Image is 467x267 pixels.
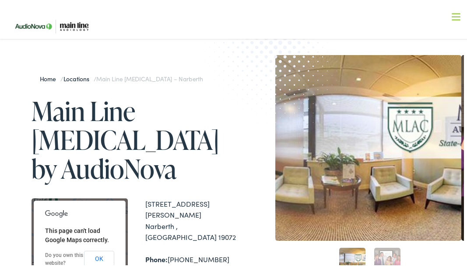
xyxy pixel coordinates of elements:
strong: Phone: [145,253,168,262]
a: What We Offer [16,35,464,62]
a: Home [40,73,60,81]
span: Main Line [MEDICAL_DATA] – Narberth [96,73,203,81]
h1: Main Line [MEDICAL_DATA] by AudioNova [32,95,237,181]
div: [PHONE_NUMBER] [145,252,237,264]
div: [STREET_ADDRESS][PERSON_NAME] Narberth , [GEOGRAPHIC_DATA] 19072 [145,197,237,241]
span: This page can't load Google Maps correctly. [45,225,109,242]
span: / / [40,73,203,81]
button: OK [84,249,114,265]
a: Do you own this website? [45,250,83,264]
a: Locations [63,73,94,81]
